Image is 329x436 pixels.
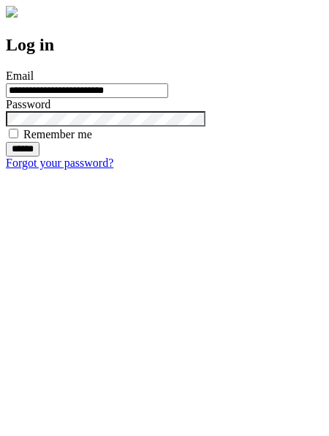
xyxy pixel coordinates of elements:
[6,35,323,55] h2: Log in
[6,69,34,82] label: Email
[6,6,18,18] img: logo-4e3dc11c47720685a147b03b5a06dd966a58ff35d612b21f08c02c0306f2b779.png
[6,157,113,169] a: Forgot your password?
[23,128,92,140] label: Remember me
[6,98,50,110] label: Password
